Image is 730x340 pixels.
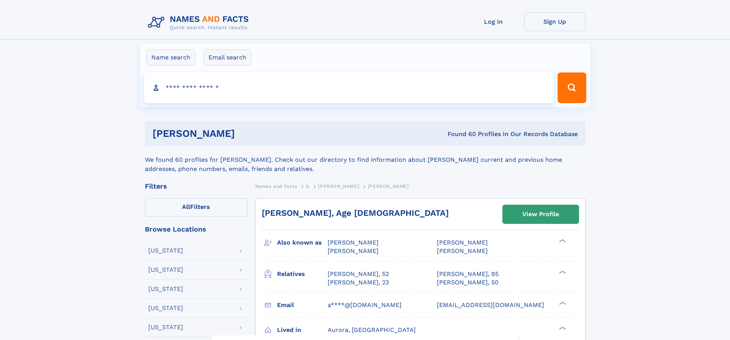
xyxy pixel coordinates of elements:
[437,270,499,278] a: [PERSON_NAME], 85
[148,286,183,292] div: [US_STATE]
[277,299,328,312] h3: Email
[437,239,488,246] span: [PERSON_NAME]
[328,326,416,333] span: Aurora, [GEOGRAPHIC_DATA]
[146,49,195,66] label: Name search
[557,301,566,306] div: ❯
[503,205,579,223] a: View Profile
[328,239,379,246] span: [PERSON_NAME]
[255,181,297,191] a: Names and Facts
[145,12,255,33] img: Logo Names and Facts
[437,278,499,287] a: [PERSON_NAME], 50
[318,184,359,189] span: [PERSON_NAME]
[557,325,566,330] div: ❯
[328,247,379,255] span: [PERSON_NAME]
[558,72,586,103] button: Search Button
[463,12,524,31] a: Log In
[203,49,251,66] label: Email search
[524,12,586,31] a: Sign Up
[328,278,389,287] a: [PERSON_NAME], 23
[153,129,341,138] h1: [PERSON_NAME]
[145,146,586,174] div: We found 60 profiles for [PERSON_NAME]. Check out our directory to find information about [PERSON...
[277,324,328,337] h3: Lived in
[368,184,409,189] span: [PERSON_NAME]
[148,267,183,273] div: [US_STATE]
[522,205,559,223] div: View Profile
[148,324,183,330] div: [US_STATE]
[557,269,566,274] div: ❯
[341,130,578,138] div: Found 60 Profiles In Our Records Database
[145,183,248,190] div: Filters
[437,247,488,255] span: [PERSON_NAME]
[277,268,328,281] h3: Relatives
[328,270,389,278] a: [PERSON_NAME], 52
[145,198,248,217] label: Filters
[437,301,544,309] span: [EMAIL_ADDRESS][DOMAIN_NAME]
[144,72,554,103] input: search input
[145,226,248,233] div: Browse Locations
[306,184,310,189] span: G
[318,181,359,191] a: [PERSON_NAME]
[306,181,310,191] a: G
[557,238,566,243] div: ❯
[262,208,449,218] a: [PERSON_NAME], Age [DEMOGRAPHIC_DATA]
[148,248,183,254] div: [US_STATE]
[148,305,183,311] div: [US_STATE]
[182,203,190,210] span: All
[277,236,328,249] h3: Also known as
